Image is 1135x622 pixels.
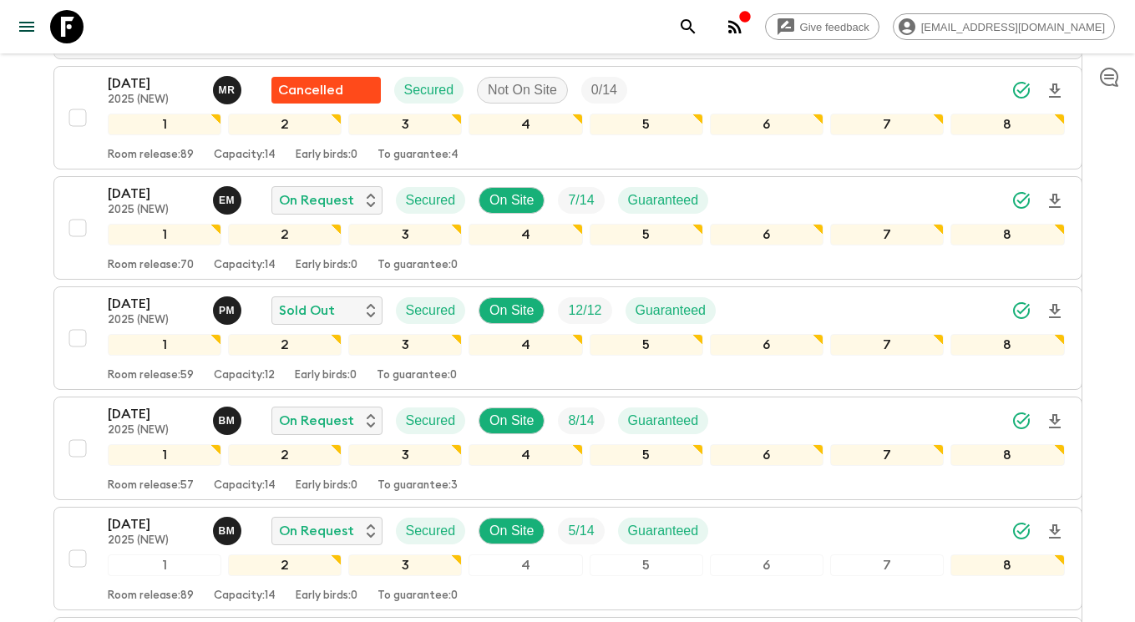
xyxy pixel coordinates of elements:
div: Not On Site [477,77,568,104]
div: 7 [830,334,944,356]
div: Trip Fill [558,187,604,214]
p: Room release: 70 [108,259,194,272]
div: 7 [830,444,944,466]
p: Capacity: 14 [214,149,276,162]
p: [DATE] [108,294,200,314]
p: Room release: 89 [108,589,194,603]
div: 5 [590,224,703,245]
svg: Download Onboarding [1045,522,1065,542]
div: 6 [710,444,823,466]
button: BM [213,517,245,545]
p: [DATE] [108,184,200,204]
div: 8 [950,224,1064,245]
button: [DATE]2025 (NEW)Bruno MeloOn RequestSecuredOn SiteTrip FillGuaranteed12345678Room release:57Capac... [53,397,1082,500]
p: Early birds: 0 [296,149,357,162]
p: Sold Out [279,301,335,321]
p: 7 / 14 [568,190,594,210]
p: 12 / 12 [568,301,601,321]
p: Secured [406,521,456,541]
p: Room release: 89 [108,149,194,162]
div: 1 [108,224,221,245]
span: Eduardo Miranda [213,191,245,205]
button: EM [213,186,245,215]
p: On Request [279,190,354,210]
div: Flash Pack cancellation [271,77,381,104]
div: Trip Fill [558,297,611,324]
button: [DATE]2025 (NEW)Eduardo MirandaOn RequestSecuredOn SiteTrip FillGuaranteed12345678Room release:70... [53,176,1082,280]
span: Bruno Melo [213,412,245,425]
div: On Site [479,407,545,434]
p: 5 / 14 [568,521,594,541]
p: On Site [489,411,534,431]
div: Trip Fill [558,518,604,544]
p: To guarantee: 0 [377,589,458,603]
div: 7 [830,224,944,245]
div: 3 [348,334,462,356]
p: 2025 (NEW) [108,94,200,107]
div: Secured [394,77,464,104]
svg: Synced Successfully [1011,411,1031,431]
p: B M [219,414,236,427]
p: To guarantee: 3 [377,479,458,493]
svg: Synced Successfully [1011,190,1031,210]
p: Cancelled [278,80,343,100]
button: menu [10,10,43,43]
p: Room release: 57 [108,479,194,493]
span: Paula Medeiros [213,301,245,315]
button: [DATE]2025 (NEW)Bruno MeloOn RequestSecuredOn SiteTrip FillGuaranteed12345678Room release:89Capac... [53,507,1082,610]
a: Give feedback [765,13,879,40]
p: Guaranteed [628,521,699,541]
p: To guarantee: 0 [377,369,457,382]
div: Trip Fill [558,407,604,434]
div: 6 [710,224,823,245]
p: P M [219,304,235,317]
p: M R [219,83,236,97]
svg: Download Onboarding [1045,81,1065,101]
div: 1 [108,114,221,135]
div: On Site [479,518,545,544]
p: On Site [489,190,534,210]
button: [DATE]2025 (NEW)Mario RangelFlash Pack cancellationSecuredNot On SiteTrip Fill12345678Room releas... [53,66,1082,169]
p: Capacity: 14 [214,259,276,272]
p: B M [219,524,236,538]
p: [DATE] [108,404,200,424]
div: 6 [710,114,823,135]
svg: Download Onboarding [1045,301,1065,321]
div: 5 [590,554,703,576]
div: [EMAIL_ADDRESS][DOMAIN_NAME] [893,13,1115,40]
div: 3 [348,114,462,135]
div: 5 [590,114,703,135]
div: 8 [950,444,1064,466]
svg: Download Onboarding [1045,191,1065,211]
svg: Synced Successfully [1011,301,1031,321]
p: Capacity: 14 [214,589,276,603]
div: 1 [108,444,221,466]
p: Guaranteed [636,301,707,321]
div: 2 [228,224,342,245]
p: On Site [489,301,534,321]
p: E M [219,194,235,207]
div: 3 [348,554,462,576]
div: Trip Fill [581,77,627,104]
button: BM [213,407,245,435]
div: 7 [830,554,944,576]
p: Early birds: 0 [295,369,357,382]
div: 4 [469,554,582,576]
p: To guarantee: 4 [377,149,459,162]
p: 2025 (NEW) [108,534,200,548]
p: Early birds: 0 [296,589,357,603]
p: 2025 (NEW) [108,204,200,217]
div: 8 [950,334,1064,356]
p: 2025 (NEW) [108,424,200,437]
span: [EMAIL_ADDRESS][DOMAIN_NAME] [912,21,1114,33]
p: On Request [279,521,354,541]
p: Guaranteed [628,190,699,210]
p: Room release: 59 [108,369,194,382]
p: 8 / 14 [568,411,594,431]
div: 5 [590,444,703,466]
p: Secured [406,301,456,321]
p: Secured [406,190,456,210]
p: 2025 (NEW) [108,314,200,327]
div: 2 [228,334,342,356]
svg: Synced Successfully [1011,521,1031,541]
